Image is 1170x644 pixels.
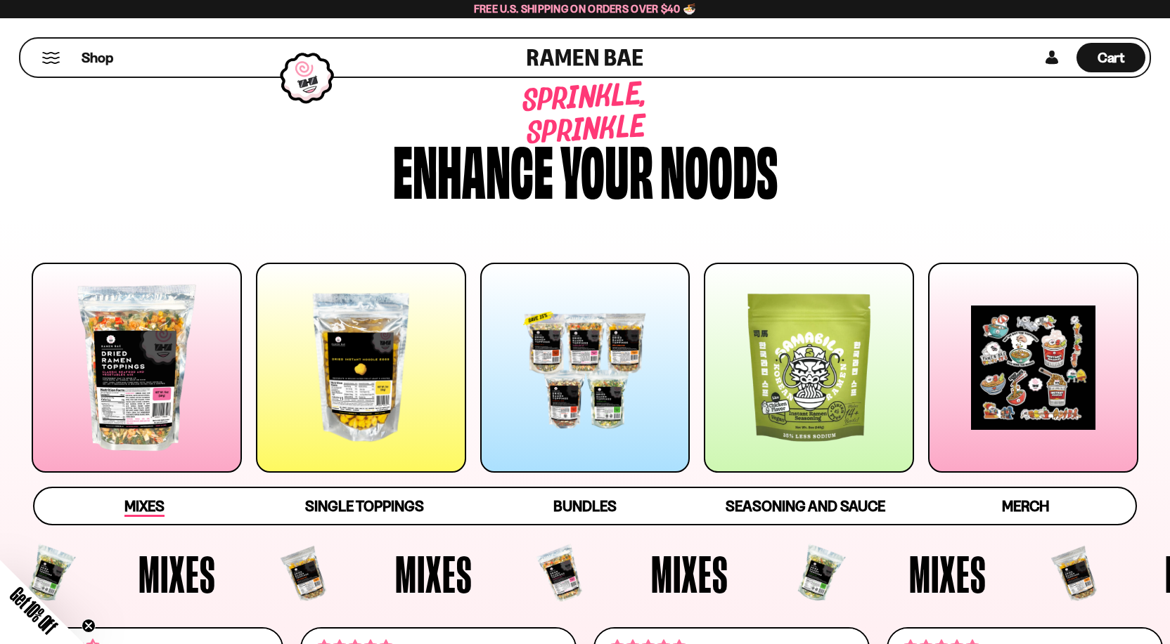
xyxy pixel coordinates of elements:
span: Mixes [909,548,986,600]
a: Cart [1076,39,1145,77]
span: Shop [82,48,113,67]
span: Single Toppings [305,497,424,515]
span: Cart [1098,49,1125,66]
span: Mixes [124,497,165,517]
a: Seasoning and Sauce [695,488,915,524]
span: Bundles [553,497,617,515]
span: Mixes [139,548,216,600]
a: Shop [82,43,113,72]
div: your [560,135,653,202]
span: Seasoning and Sauce [726,497,885,515]
a: Mixes [34,488,255,524]
div: Enhance [393,135,553,202]
button: Mobile Menu Trigger [41,52,60,64]
div: noods [660,135,778,202]
span: Mixes [651,548,728,600]
a: Single Toppings [255,488,475,524]
span: Mixes [395,548,472,600]
span: Get 10% Off [6,583,61,638]
span: Merch [1002,497,1049,515]
span: Free U.S. Shipping on Orders over $40 🍜 [474,2,697,15]
a: Bundles [475,488,695,524]
button: Close teaser [82,619,96,633]
a: Merch [915,488,1136,524]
